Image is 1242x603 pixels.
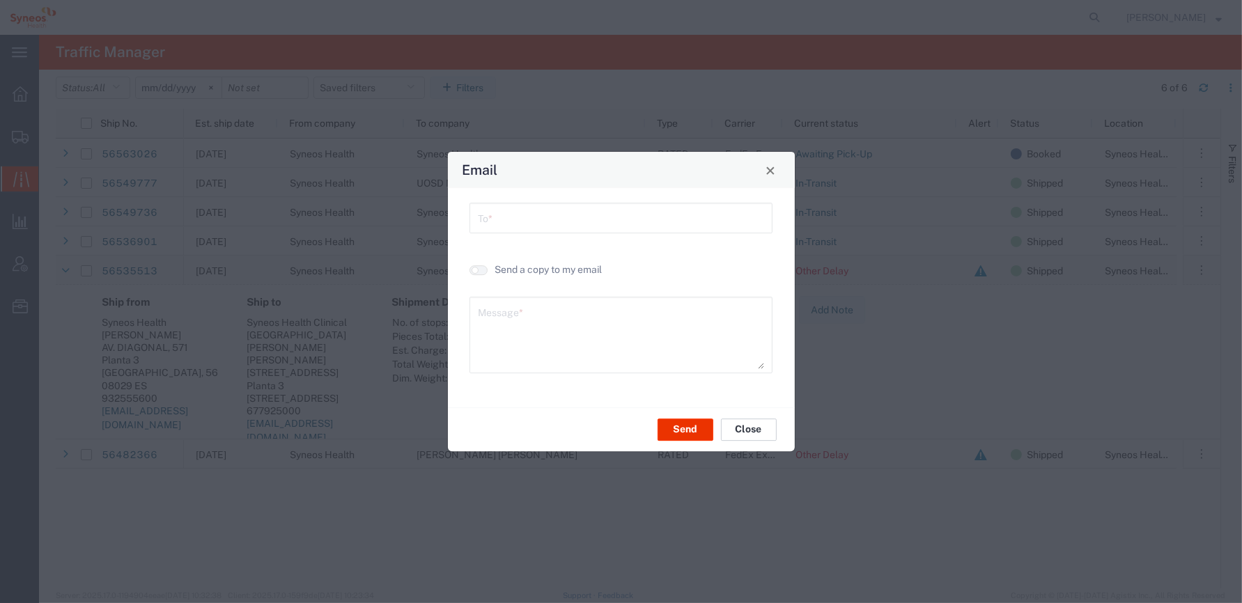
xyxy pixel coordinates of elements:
button: Close [721,418,777,441]
button: Close [761,160,780,180]
button: Send [658,418,713,441]
h4: Email [462,160,497,180]
label: Send a copy to my email [495,263,602,277]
